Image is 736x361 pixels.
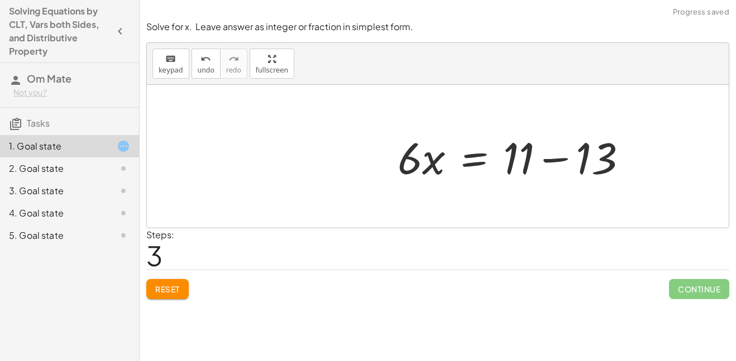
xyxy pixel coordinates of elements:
label: Steps: [146,229,174,240]
i: Task not started. [117,184,130,198]
span: redo [226,66,241,74]
button: keyboardkeypad [152,49,189,79]
button: redoredo [220,49,247,79]
span: 3 [146,238,163,272]
span: Progress saved [673,7,729,18]
button: fullscreen [250,49,294,79]
div: 3. Goal state [9,184,99,198]
button: Reset [146,279,189,299]
div: 2. Goal state [9,162,99,175]
span: Reset [155,284,180,294]
div: 1. Goal state [9,139,99,153]
div: 4. Goal state [9,206,99,220]
h4: Solving Equations by CLT, Vars both Sides, and Distributive Property [9,4,110,58]
i: Task not started. [117,229,130,242]
span: Om Mate [27,72,71,85]
i: Task not started. [117,162,130,175]
span: keypad [159,66,183,74]
span: undo [198,66,214,74]
div: Not you? [13,87,130,98]
i: Task not started. [117,206,130,220]
i: undo [200,52,211,66]
span: fullscreen [256,66,288,74]
button: undoundo [192,49,221,79]
i: redo [228,52,239,66]
i: Task started. [117,139,130,153]
span: Tasks [27,117,50,129]
p: Solve for x. Leave answer as integer or fraction in simplest form. [146,21,729,33]
div: 5. Goal state [9,229,99,242]
i: keyboard [165,52,176,66]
